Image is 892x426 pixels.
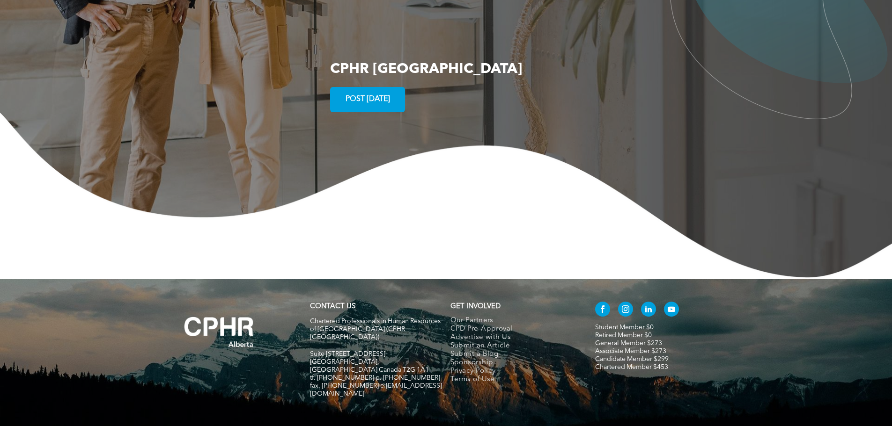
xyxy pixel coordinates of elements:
[595,324,654,331] a: Student Member $0
[664,302,679,319] a: youtube
[310,351,385,357] span: Suite [STREET_ADDRESS]
[450,375,575,384] a: Terms of Use
[310,359,429,373] span: [GEOGRAPHIC_DATA], [GEOGRAPHIC_DATA] Canada T2G 1A1
[450,317,575,325] a: Our Partners
[450,325,575,333] a: CPD Pre-Approval
[310,383,442,397] span: fax. [PHONE_NUMBER] e:[EMAIL_ADDRESS][DOMAIN_NAME]
[595,364,668,370] a: Chartered Member $453
[618,302,633,319] a: instagram
[310,318,441,340] span: Chartered Professionals in Human Resources of [GEOGRAPHIC_DATA] (CPHR [GEOGRAPHIC_DATA])
[450,359,575,367] a: Sponsorship
[595,302,610,319] a: facebook
[310,375,440,381] span: tf. [PHONE_NUMBER] p. [PHONE_NUMBER]
[595,348,666,354] a: Associate Member $273
[450,342,575,350] a: Submit an Article
[450,367,575,375] a: Privacy Policy
[595,332,652,339] a: Retired Member $0
[330,62,522,76] span: CPHR [GEOGRAPHIC_DATA]
[165,298,273,366] img: A white background with a few lines on it
[595,340,662,347] a: General Member $273
[595,356,669,362] a: Candidate Member $299
[342,90,393,108] span: POST [DATE]
[310,303,355,310] a: CONTACT US
[641,302,656,319] a: linkedin
[450,303,501,310] span: GET INVOLVED
[450,333,575,342] a: Advertise with Us
[330,87,405,112] a: POST [DATE]
[450,350,575,359] a: Submit a Blog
